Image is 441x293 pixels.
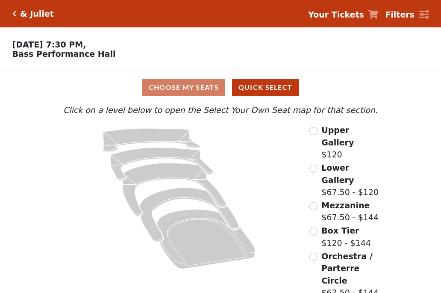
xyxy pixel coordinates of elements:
[157,210,256,269] path: Orchestra / Parterre Circle - Seats Available: 45
[103,128,200,152] path: Upper Gallery - Seats Available: 163
[20,9,54,19] h5: & Juliet
[12,11,16,17] a: Click here to go back to filters
[385,9,429,21] a: Filters
[321,252,372,285] span: Orchestra / Parterre Circle
[321,124,380,161] label: $120
[61,104,380,116] p: Click on a level below to open the Select Your Own Seat map for that section.
[321,163,354,185] span: Lower Gallery
[321,201,370,210] span: Mezzanine
[321,162,380,198] label: $67.50 - $120
[111,148,214,180] path: Lower Gallery - Seats Available: 119
[232,79,299,96] button: Quick Select
[385,10,415,19] strong: Filters
[321,226,359,235] span: Box Tier
[308,9,378,21] a: Your Tickets
[321,199,379,224] label: $67.50 - $144
[321,225,371,249] label: $120 - $144
[321,125,354,147] span: Upper Gallery
[308,10,364,19] strong: Your Tickets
